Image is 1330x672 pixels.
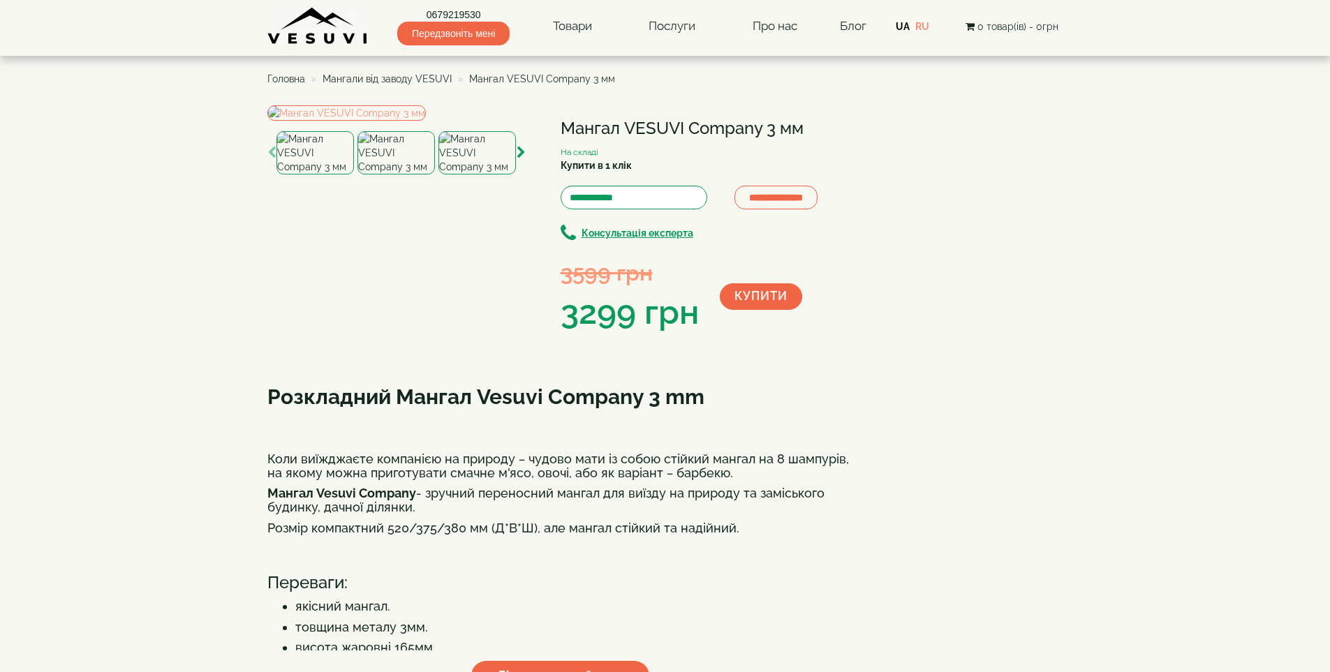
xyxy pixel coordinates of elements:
[961,19,1063,34] button: 0 товар(ів) - 0грн
[323,73,452,84] a: Мангали від заводу VESUVI
[267,486,854,514] h4: - зручний переносний мангал для виїзду на природу та заміського будинку, дачної ділянки.
[720,283,802,310] button: Купити
[397,22,510,45] span: Передзвоніть мені
[267,105,426,121] img: Мангал VESUVI Company 3 мм
[840,19,866,33] a: Блог
[267,7,369,45] img: Завод VESUVI
[295,641,854,655] li: висота жаровні 165мм.
[267,452,854,480] h4: Коли виїжджаєте компанією на природу – чудово мати із собою стійкий мангал на 8 шампурів, на яком...
[267,574,854,592] h3: Переваги:
[561,257,699,288] div: 3599 грн
[561,147,598,157] small: На складі
[295,599,854,613] li: якісний мангал.
[635,10,709,43] a: Послуги
[357,131,435,174] img: Мангал VESUVI Company 3 мм
[977,21,1058,32] span: 0 товар(ів) - 0грн
[896,21,910,32] a: UA
[915,21,929,32] a: RU
[267,73,305,84] a: Головна
[267,384,704,409] b: Розкладний Мангал Vesuvi Company 3 mm
[469,73,615,84] span: Мангал VESUVI Company 3 мм
[561,158,632,172] label: Купити в 1 клік
[561,289,699,336] div: 3299 грн
[276,131,354,174] img: Мангал VESUVI Company 3 мм
[438,131,516,174] img: Мангал VESUVI Company 3 мм
[267,521,854,535] h4: Розмір компактний 520/375/380 мм (Д*В*Ш), але мангал стійкий та надійний.
[397,8,510,22] a: 0679219530
[295,620,854,634] li: товщина металу 3мм.
[582,227,693,239] b: Консультація експерта
[739,10,811,43] a: Про нас
[561,119,854,137] h1: Мангал VESUVI Company 3 мм
[539,10,606,43] a: Товари
[267,486,416,500] b: Мангал Vesuvi Company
